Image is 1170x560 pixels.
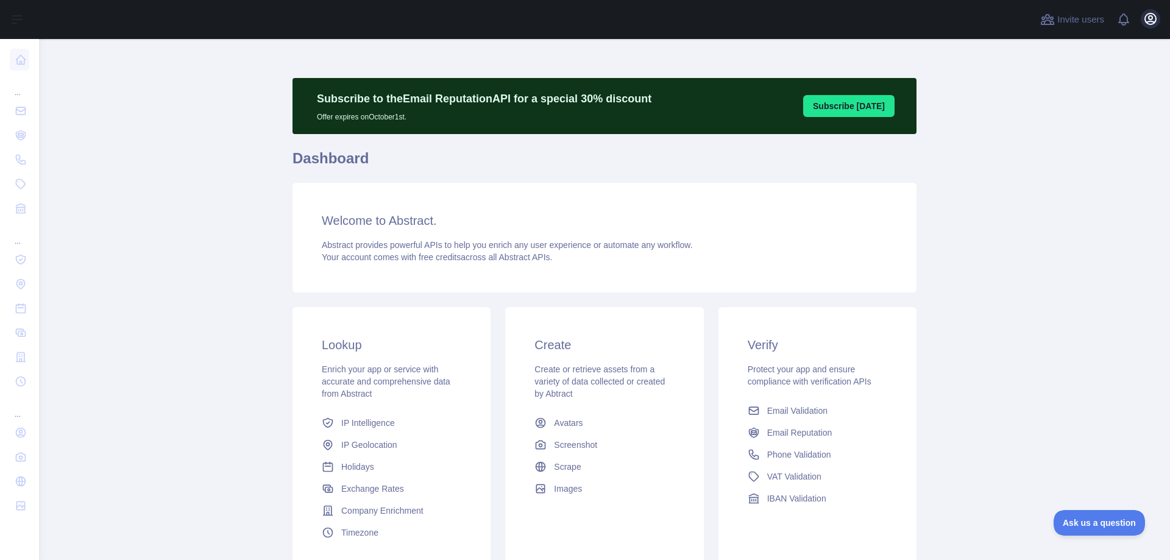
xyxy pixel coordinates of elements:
[10,73,29,97] div: ...
[1057,13,1104,27] span: Invite users
[322,336,461,353] h3: Lookup
[317,522,466,544] a: Timezone
[341,439,397,451] span: IP Geolocation
[554,461,581,473] span: Scrape
[767,405,828,417] span: Email Validation
[341,417,395,429] span: IP Intelligence
[322,212,887,229] h3: Welcome to Abstract.
[534,336,674,353] h3: Create
[554,439,597,451] span: Screenshot
[1038,10,1107,29] button: Invite users
[341,461,374,473] span: Holidays
[743,487,892,509] a: IBAN Validation
[530,434,679,456] a: Screenshot
[748,336,887,353] h3: Verify
[743,444,892,466] a: Phone Validation
[322,252,552,262] span: Your account comes with across all Abstract APIs.
[317,478,466,500] a: Exchange Rates
[317,456,466,478] a: Holidays
[530,456,679,478] a: Scrape
[317,412,466,434] a: IP Intelligence
[322,240,693,250] span: Abstract provides powerful APIs to help you enrich any user experience or automate any workflow.
[767,448,831,461] span: Phone Validation
[530,412,679,434] a: Avatars
[530,478,679,500] a: Images
[743,422,892,444] a: Email Reputation
[534,364,665,399] span: Create or retrieve assets from a variety of data collected or created by Abtract
[341,526,378,539] span: Timezone
[317,107,651,122] p: Offer expires on October 1st.
[317,434,466,456] a: IP Geolocation
[767,492,826,505] span: IBAN Validation
[341,483,404,495] span: Exchange Rates
[1054,510,1146,536] iframe: Toggle Customer Support
[743,400,892,422] a: Email Validation
[341,505,424,517] span: Company Enrichment
[554,417,583,429] span: Avatars
[317,500,466,522] a: Company Enrichment
[292,149,916,178] h1: Dashboard
[419,252,461,262] span: free credits
[743,466,892,487] a: VAT Validation
[767,427,832,439] span: Email Reputation
[10,395,29,419] div: ...
[317,90,651,107] p: Subscribe to the Email Reputation API for a special 30 % discount
[554,483,582,495] span: Images
[10,222,29,246] div: ...
[322,364,450,399] span: Enrich your app or service with accurate and comprehensive data from Abstract
[803,95,895,117] button: Subscribe [DATE]
[748,364,871,386] span: Protect your app and ensure compliance with verification APIs
[767,470,821,483] span: VAT Validation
